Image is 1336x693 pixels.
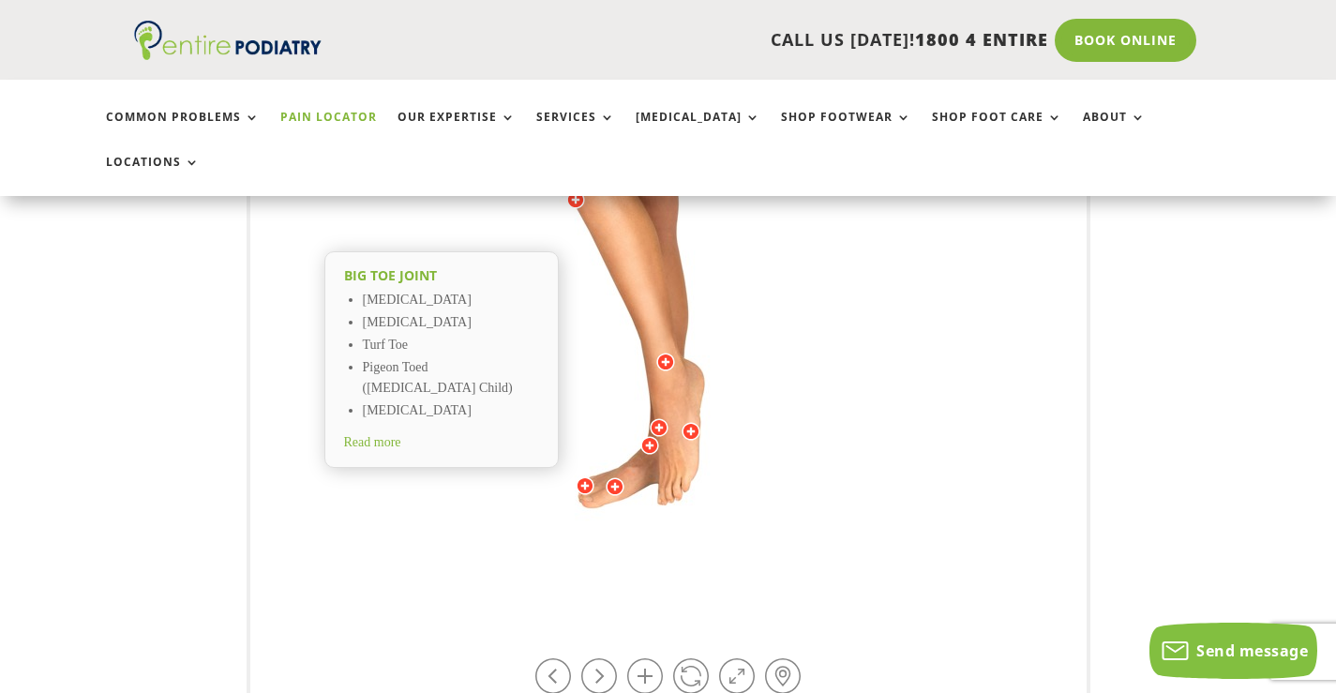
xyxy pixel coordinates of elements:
span: Read more [344,435,401,449]
button: Send message [1149,623,1317,679]
img: logo (1) [134,21,322,60]
a: Pain Locator [280,111,377,151]
a: Services [536,111,615,151]
a: Book Online [1055,19,1196,62]
li: [MEDICAL_DATA] [363,312,539,335]
a: Big toe joint [MEDICAL_DATA] [MEDICAL_DATA] Turf Toe Pigeon Toed ([MEDICAL_DATA] Child) [MEDICAL_... [324,251,559,468]
a: Shop Footwear [781,111,911,151]
a: [MEDICAL_DATA] [636,111,760,151]
a: Locations [106,156,200,196]
a: Our Expertise [398,111,516,151]
span: Send message [1196,640,1308,661]
a: About [1083,111,1146,151]
li: [MEDICAL_DATA] [363,290,539,312]
li: Pigeon Toed ([MEDICAL_DATA] Child) [363,357,539,400]
a: Shop Foot Care [932,111,1062,151]
h2: Big toe joint [344,266,539,285]
li: [MEDICAL_DATA] [363,400,539,423]
span: 1800 4 ENTIRE [915,28,1048,51]
a: Entire Podiatry [134,45,322,64]
a: Common Problems [106,111,260,151]
p: CALL US [DATE]! [379,28,1048,53]
li: Turf Toe [363,335,539,357]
